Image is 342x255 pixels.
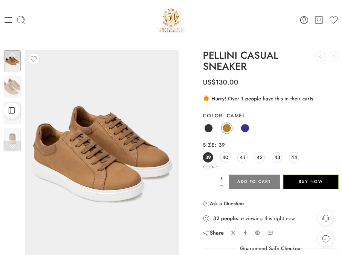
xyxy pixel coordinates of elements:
[243,230,248,235] a: Share on Facebook
[267,230,273,236] a: Email to your friends
[237,245,305,252] legend: Guaranteed Safe Checkout
[220,152,230,163] a: 40
[299,15,309,25] a: Login / Register
[329,15,339,25] a: Wishlist
[283,175,339,189] button: Buy Now
[257,153,263,162] span: 42
[205,153,211,162] span: 39
[4,128,21,150] img: Artboard 39
[314,15,324,25] a: Cart
[231,231,236,236] a: Share on X
[203,112,339,119] label: Color
[229,175,280,189] button: Add to cart
[156,5,186,35] a: Pellini -
[255,152,265,163] a: 42
[291,153,297,162] span: 44
[203,94,339,102] div: Hurry! Over 1 people have this in their carts
[4,76,21,98] img: Artboard 39
[221,215,237,222] strong: people
[215,141,225,148] span: 39
[203,141,339,148] label: Size
[203,199,244,208] a: Ask a Question
[213,215,219,222] strong: 32
[240,153,245,162] span: 41
[289,152,299,163] a: 44
[223,112,246,119] span: Camel
[237,152,248,163] a: 41
[203,152,213,163] a: 39
[203,77,216,87] span: US$
[156,5,186,35] img: Pellini
[203,215,339,222] div: are viewing this right now
[255,230,260,236] a: Pin on Pinterest
[203,166,217,169] a: Clear options
[203,77,238,87] bdi: 130.00
[274,153,280,162] span: 43
[4,50,21,72] img: Artboard 39
[272,152,282,163] a: 43
[203,50,339,72] h1: PELLINI CASUAL SNEAKER
[222,153,228,162] span: 40
[203,175,218,189] input: Product quantity
[203,229,224,237] div: Share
